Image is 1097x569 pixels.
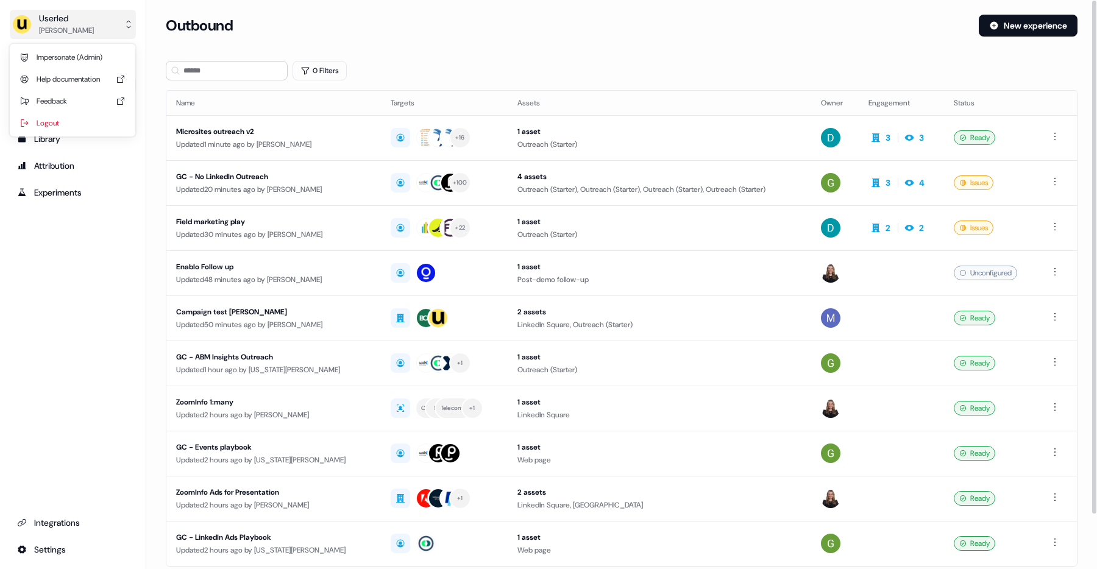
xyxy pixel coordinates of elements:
[15,112,130,134] div: Logout
[10,44,135,136] div: Userled[PERSON_NAME]
[10,10,136,39] button: Userled[PERSON_NAME]
[15,68,130,90] div: Help documentation
[39,12,94,24] div: Userled
[15,46,130,68] div: Impersonate (Admin)
[39,24,94,37] div: [PERSON_NAME]
[15,90,130,112] div: Feedback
